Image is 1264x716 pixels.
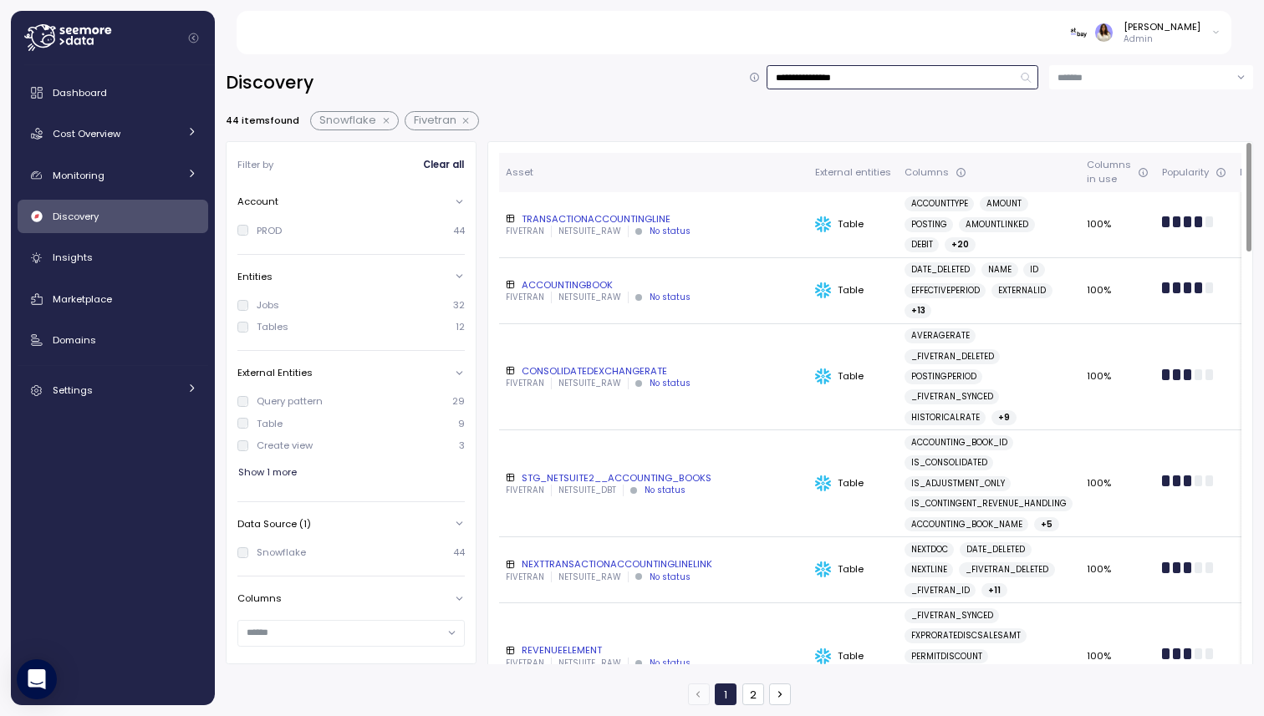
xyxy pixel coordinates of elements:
[18,373,208,407] a: Settings
[1080,603,1155,710] td: 100%
[53,333,96,347] span: Domains
[1162,165,1226,180] div: Popularity
[18,200,208,233] a: Discovery
[506,471,802,496] a: STG_NETSUITE2__ACCOUNTING_BOOKSFIVETRANNETSUITE_DBTNo status
[237,195,278,208] p: Account
[558,378,621,389] p: NETSUITE_RAW
[53,127,120,140] span: Cost Overview
[257,224,282,237] div: PROD
[905,583,976,598] a: _FIVETRAN_ID
[18,323,208,357] a: Domains
[905,649,989,664] a: PERMITDISCOUNT
[506,364,802,378] div: CONSOLIDATEDEXCHANGERATE
[237,270,273,283] p: Entities
[911,542,948,557] span: NEXTDOC
[911,410,980,425] span: HISTORICALRATE
[453,224,465,237] p: 44
[1080,258,1155,324] td: 100%
[558,485,616,496] p: NETSUITE_DBT
[18,117,208,150] a: Cost Overview
[558,571,621,583] p: NETSUITE_RAW
[1070,23,1088,41] img: 676124322ce2d31a078e3b71.PNG
[905,435,1014,450] a: ACCOUNTING_BOOK_ID
[815,561,891,578] div: Table
[226,114,299,127] p: 44 items found
[1041,517,1052,532] span: + 5
[506,212,802,237] a: TRANSACTIONACCOUNTINGLINEFIVETRANNETSUITE_RAWNo status
[815,368,891,385] div: Table
[905,496,1073,511] a: IS_CONTINGENT_REVENUE_HANDLING
[911,237,933,252] span: DEBIT
[815,216,891,233] div: Table
[1080,537,1155,603] td: 100%
[237,158,273,171] p: Filter by
[257,320,288,333] div: Tables
[960,542,1032,557] a: DATE_DELETED
[650,571,691,583] div: No status
[506,471,802,485] div: STG_NETSUITE2__ACCOUNTING_BOOKS
[506,364,802,389] a: CONSOLIDATEDEXCHANGERATEFIVETRANNETSUITE_RAWNo status
[911,496,1067,511] span: IS_CONTINGENT_REVENUE_HANDLING
[998,410,1010,425] span: + 9
[988,583,1001,598] span: + 11
[18,76,208,109] a: Dashboard
[959,217,1035,232] a: AMOUNTLINKED
[506,557,802,582] a: NEXTTRANSACTIONACCOUNTINGLINELINKFIVETRANNETSUITE_RAWNo status
[506,643,802,657] div: REVENUEELEMENT
[911,217,947,232] span: POSTING
[905,608,1000,623] a: _FIVETRAN_SYNCED
[18,241,208,275] a: Insights
[1087,158,1149,187] div: Columns in use
[650,226,691,237] div: No status
[53,169,104,182] span: Monitoring
[815,165,891,180] div: External entities
[911,389,993,404] span: _FIVETRAN_SYNCED
[911,476,1005,491] span: IS_ADJUSTMENT_ONLY
[988,262,1012,277] span: NAME
[558,658,621,669] p: NETSUITE_RAW
[966,562,1048,577] span: _FIVETRAN_DELETED
[905,262,976,277] a: DATE_DELETED
[911,303,925,318] span: + 13
[237,592,282,605] p: Columns
[506,212,802,226] div: TRANSACTIONACCOUNTINGLINE
[905,328,976,343] a: AVERAGERATE
[53,292,112,306] span: Marketplace
[911,649,982,664] span: PERMITDISCOUNT
[645,485,686,496] div: No status
[506,378,544,389] p: FIVETRAN
[911,369,976,384] span: POSTINGPERIOD
[257,417,283,430] div: Table
[18,159,208,192] a: Monitoring
[452,394,465,408] p: 29
[911,562,947,577] span: NEXTLINE
[815,282,891,299] div: Table
[911,517,1022,532] span: ACCOUNTING_BOOK_NAME
[911,628,1021,643] span: FXPRORATEDISCSALESAMT
[650,658,691,669] div: No status
[911,349,994,364] span: _FIVETRAN_DELETED
[911,608,993,623] span: _FIVETRAN_SYNCED
[911,328,970,343] span: AVERAGERATE
[257,439,313,452] div: Create view
[453,298,465,312] p: 32
[911,196,968,211] span: ACCOUNTTYPE
[506,165,802,180] div: Asset
[905,165,1073,180] div: Columns
[905,562,954,577] a: NEXTLINE
[506,226,544,237] p: FIVETRAN
[53,251,93,264] span: Insights
[911,262,970,277] span: DATE_DELETED
[238,461,297,484] span: Show 1 more
[911,435,1007,450] span: ACCOUNTING_BOOK_ID
[1124,33,1200,45] p: Admin
[53,86,107,99] span: Dashboard
[905,389,1000,404] a: _FIVETRAN_SYNCED
[558,226,621,237] p: NETSUITE_RAW
[414,112,456,129] span: Fivetran
[506,557,802,571] div: NEXTTRANSACTIONACCOUNTINGLINELINK
[905,517,1029,532] a: ACCOUNTING_BOOK_NAME
[237,460,298,485] button: Show 1 more
[905,476,1012,491] a: IS_ADJUSTMENT_ONLY
[966,217,1028,232] span: AMOUNTLINKED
